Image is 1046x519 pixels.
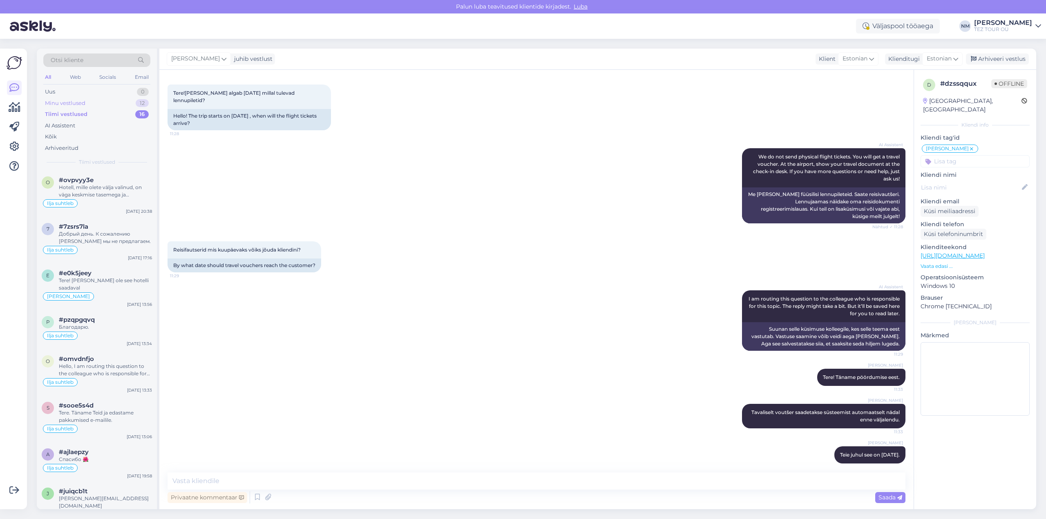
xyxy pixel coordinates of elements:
[872,386,903,392] span: 11:33
[872,351,903,357] span: 11:29
[872,284,903,290] span: AI Assistent
[79,158,115,166] span: Tiimi vestlused
[59,316,95,323] span: #pzqpgqvq
[840,452,900,458] span: Teie juhul see on [DATE].
[127,473,152,479] div: [DATE] 19:58
[59,230,152,245] div: Добрый день. К сожалению [PERSON_NAME] мы не предлагаем.
[137,88,149,96] div: 0
[46,272,49,278] span: e
[170,273,201,279] span: 11:29
[45,88,55,96] div: Uus
[843,54,867,63] span: Estonian
[168,258,321,272] div: By what date should travel vouchers reach the customer?
[46,319,50,325] span: p
[59,223,88,230] span: #7zsrs7la
[823,374,900,380] span: Tere! Täname pöördumise eest.
[59,456,152,463] div: Спасибо 🌺
[51,56,83,65] span: Otsi kliente
[128,255,152,261] div: [DATE] 17:16
[921,206,979,217] div: Küsi meiliaadressi
[926,146,969,151] span: [PERSON_NAME]
[47,294,90,299] span: [PERSON_NAME]
[98,72,118,82] div: Socials
[885,55,920,63] div: Klienditugi
[47,226,49,232] span: 7
[921,263,1030,270] p: Vaata edasi ...
[59,409,152,424] div: Tere. Täname Teid ja edastame pakkumised e-mailile.
[59,270,92,277] span: #e0k5jeey
[927,82,931,88] span: d
[59,488,87,495] span: #juiqcb1t
[59,277,152,292] div: Tere! [PERSON_NAME] ole see hotelli saadaval
[231,55,273,63] div: juhib vestlust
[878,494,902,501] span: Saada
[47,380,74,385] span: Ilja suhtleb
[126,208,152,214] div: [DATE] 20:38
[45,133,57,141] div: Kõik
[47,466,74,470] span: Ilja suhtleb
[966,53,1029,65] div: Arhiveeri vestlus
[136,99,149,107] div: 12
[872,142,903,148] span: AI Assistent
[749,296,901,316] span: I am routing this question to the colleague who is responsible for this topic. The reply might ta...
[921,134,1030,142] p: Kliendi tag'id
[59,176,94,184] span: #ovpvyy3e
[921,229,986,240] div: Küsi telefoninumbrit
[127,341,152,347] div: [DATE] 13:34
[921,220,1030,229] p: Kliendi telefon
[921,197,1030,206] p: Kliendi email
[991,79,1027,88] span: Offline
[927,54,952,63] span: Estonian
[753,154,901,182] span: We do not send physical flight tickets. You will get a travel voucher. At the airport, show your ...
[7,55,22,71] img: Askly Logo
[742,187,905,223] div: Me [PERSON_NAME] füüsilisi lennupileteid. Saate reisivautšeri. Lennujaamas näidake oma reisidokum...
[921,302,1030,311] p: Chrome [TECHNICAL_ID]
[173,247,301,253] span: Reisifautserid mis kuupäevaks võiks jõuda kliendini?
[921,121,1030,129] div: Kliendi info
[921,319,1030,326] div: [PERSON_NAME]
[47,333,74,338] span: Ilja suhtleb
[47,426,74,431] span: Ilja suhtleb
[872,464,903,470] span: 11:34
[127,434,152,440] div: [DATE] 13:06
[173,90,296,103] span: Tere![PERSON_NAME] algab [DATE] millal tulevad lennupiletid?
[59,495,152,510] div: [PERSON_NAME][EMAIL_ADDRESS][DOMAIN_NAME]
[59,184,152,198] div: Hotell, mille olete välja valinud, on väga keskmise tasemega ja [PERSON_NAME] Eesti turu nõuetele...
[170,131,201,137] span: 11:28
[742,322,905,351] div: Suunan selle küsimuse kolleegile, kes selle teema eest vastutab. Vastuse saamine võib veidi aega ...
[974,26,1032,33] div: TEZ TOUR OÜ
[921,252,985,259] a: [URL][DOMAIN_NAME]
[127,387,152,393] div: [DATE] 13:33
[921,273,1030,282] p: Operatsioonisüsteem
[171,54,220,63] span: [PERSON_NAME]
[46,179,50,185] span: o
[959,20,971,32] div: NM
[127,301,152,307] div: [DATE] 13:56
[921,243,1030,252] p: Klienditeekond
[921,331,1030,340] p: Märkmed
[921,171,1030,179] p: Kliendi nimi
[751,409,901,423] span: Tavaliselt voutšer saadetakse süsteemist automaatselt nädal enne väljalendu.
[868,440,903,446] span: [PERSON_NAME]
[923,97,1021,114] div: [GEOGRAPHIC_DATA], [GEOGRAPHIC_DATA]
[856,19,940,33] div: Väljaspool tööaega
[940,79,991,89] div: # dzssqqux
[59,323,152,331] div: Благодарю.
[921,282,1030,290] p: Windows 10
[868,397,903,403] span: [PERSON_NAME]
[872,429,903,435] span: 11:33
[868,362,903,368] span: [PERSON_NAME]
[168,109,331,130] div: Hello! The trip starts on [DATE] , when will the flight tickets arrive?
[59,363,152,377] div: Hello, I am routing this question to the colleague who is responsible for this topic. The reply m...
[135,110,149,118] div: 16
[816,55,836,63] div: Klient
[68,72,83,82] div: Web
[47,247,74,252] span: Ilja suhtleb
[47,490,49,497] span: j
[168,492,247,503] div: Privaatne kommentaar
[43,72,53,82] div: All
[46,358,50,364] span: o
[59,402,94,409] span: #sooe5s4d
[974,20,1041,33] a: [PERSON_NAME]TEZ TOUR OÜ
[45,99,85,107] div: Minu vestlused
